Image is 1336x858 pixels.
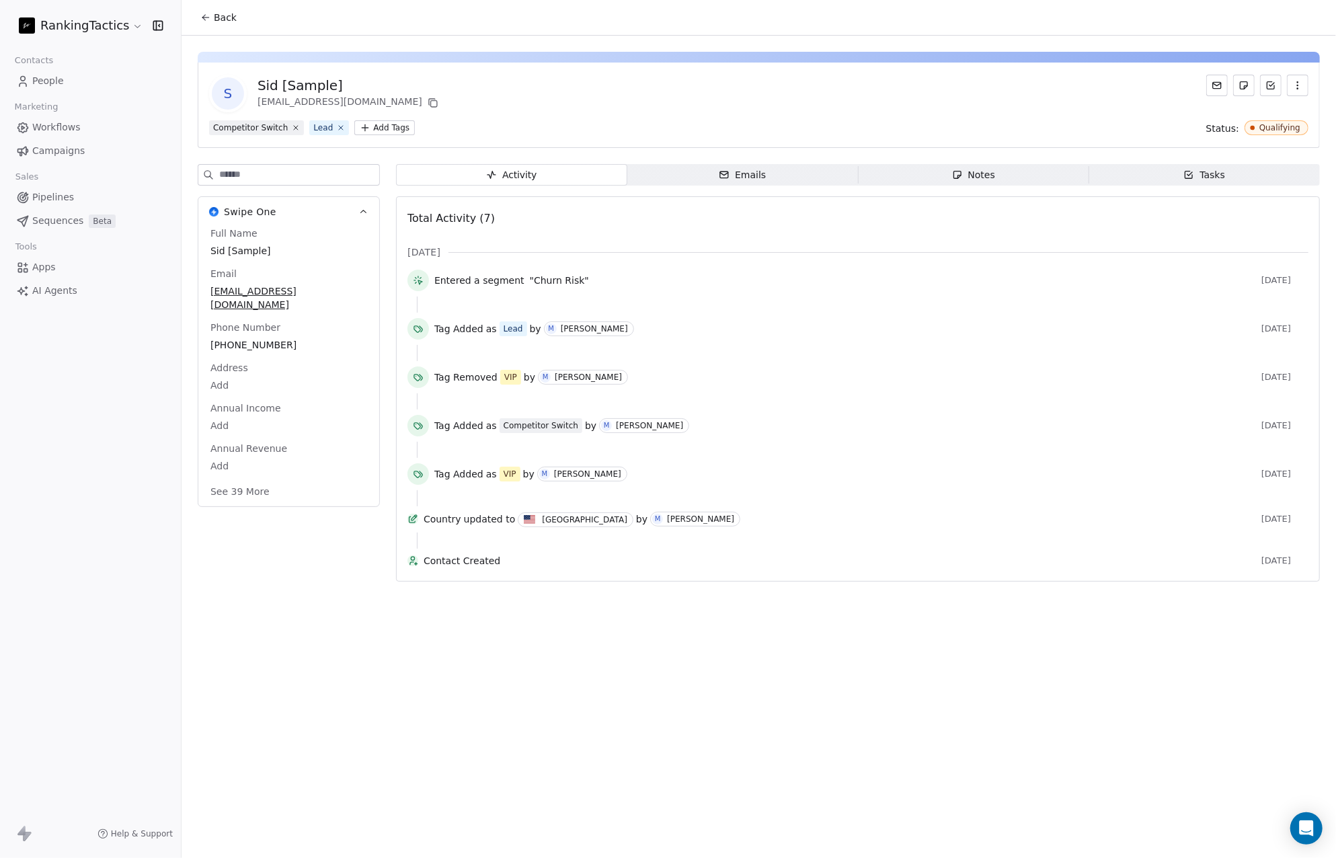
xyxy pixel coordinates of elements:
[504,323,523,335] div: Lead
[210,459,367,473] span: Add
[210,244,367,258] span: Sid [Sample]
[530,322,541,336] span: by
[548,323,554,334] div: M
[224,205,276,219] span: Swipe One
[258,95,441,111] div: [EMAIL_ADDRESS][DOMAIN_NAME]
[1261,514,1308,524] span: [DATE]
[585,419,596,432] span: by
[32,120,81,134] span: Workflows
[504,468,516,480] div: VIP
[32,260,56,274] span: Apps
[97,828,173,839] a: Help & Support
[434,419,483,432] span: Tag Added
[210,338,367,352] span: [PHONE_NUMBER]
[32,190,74,204] span: Pipelines
[530,274,589,287] span: "Churn Risk"
[111,828,173,839] span: Help & Support
[486,322,497,336] span: as
[486,467,497,481] span: as
[32,144,85,158] span: Campaigns
[198,227,379,506] div: Swipe OneSwipe One
[486,419,497,432] span: as
[1183,168,1225,182] div: Tasks
[667,514,734,524] div: [PERSON_NAME]
[11,256,170,278] a: Apps
[192,5,245,30] button: Back
[719,168,766,182] div: Emails
[434,370,498,384] span: Tag Removed
[198,197,379,227] button: Swipe OneSwipe One
[9,97,64,117] span: Marketing
[212,77,244,110] span: S
[636,512,647,526] span: by
[208,401,284,415] span: Annual Income
[542,514,627,525] div: [GEOGRAPHIC_DATA]
[9,50,59,71] span: Contacts
[11,116,170,139] a: Workflows
[464,512,516,526] span: updated to
[1261,323,1308,334] span: [DATE]
[32,74,64,88] span: People
[1259,123,1300,132] div: Qualifying
[32,284,77,298] span: AI Agents
[210,284,367,311] span: [EMAIL_ADDRESS][DOMAIN_NAME]
[504,371,517,383] div: VIP
[19,17,35,34] img: zq-logo-black.jpg
[9,167,44,187] span: Sales
[616,421,683,430] div: [PERSON_NAME]
[542,469,548,479] div: M
[555,373,622,382] div: [PERSON_NAME]
[208,267,239,280] span: Email
[543,372,549,383] div: M
[16,14,143,37] button: RankingTactics
[424,512,461,526] span: Country
[1290,812,1323,845] div: Open Intercom Messenger
[11,140,170,162] a: Campaigns
[407,245,440,259] span: [DATE]
[9,237,42,257] span: Tools
[89,214,116,228] span: Beta
[561,324,628,334] div: [PERSON_NAME]
[434,322,483,336] span: Tag Added
[1261,555,1308,566] span: [DATE]
[208,321,283,334] span: Phone Number
[213,122,288,134] div: Competitor Switch
[208,442,290,455] span: Annual Revenue
[202,479,278,504] button: See 39 More
[1261,469,1308,479] span: [DATE]
[1261,420,1308,431] span: [DATE]
[40,17,129,34] span: RankingTactics
[407,212,495,225] span: Total Activity (7)
[313,122,333,134] div: Lead
[554,469,621,479] div: [PERSON_NAME]
[1206,122,1239,135] span: Status:
[11,280,170,302] a: AI Agents
[11,186,170,208] a: Pipelines
[209,207,219,217] img: Swipe One
[524,370,535,384] span: by
[354,120,415,135] button: Add Tags
[655,514,661,524] div: M
[1261,275,1308,286] span: [DATE]
[952,168,995,182] div: Notes
[523,467,535,481] span: by
[210,419,367,432] span: Add
[1261,372,1308,383] span: [DATE]
[11,70,170,92] a: People
[258,76,441,95] div: Sid [Sample]
[208,361,251,375] span: Address
[504,420,578,432] div: Competitor Switch
[32,214,83,228] span: Sequences
[214,11,237,24] span: Back
[434,467,483,481] span: Tag Added
[210,379,367,392] span: Add
[424,554,1256,568] span: Contact Created
[208,227,260,240] span: Full Name
[434,274,524,287] span: Entered a segment
[604,420,610,431] div: M
[11,210,170,232] a: SequencesBeta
